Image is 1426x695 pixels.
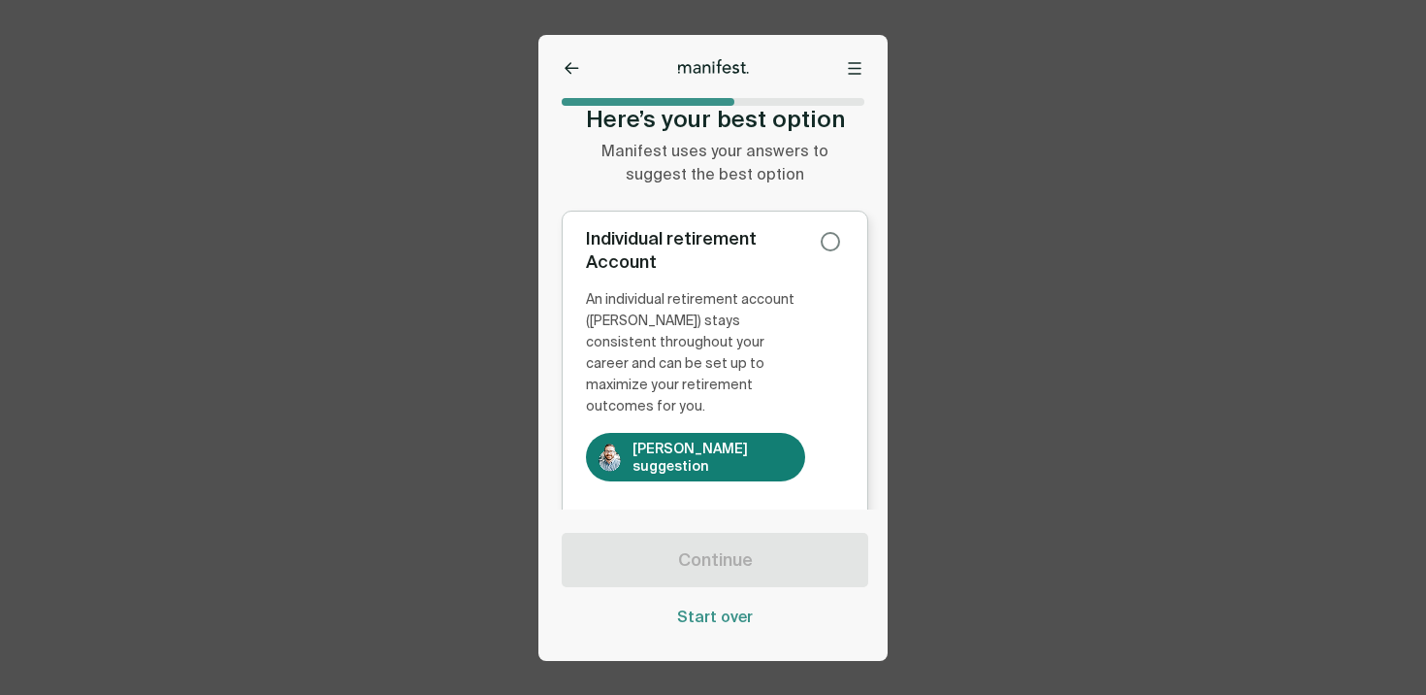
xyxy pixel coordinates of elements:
img: Henry [598,443,623,472]
span: Start over [677,607,753,628]
div: An individual retirement account ([PERSON_NAME]) stays consistent throughout your career and can ... [586,289,805,417]
button: Start over [562,607,868,628]
div: [PERSON_NAME] suggestion [632,440,794,475]
div: Individual retirement Account [586,227,805,274]
span: Here is why [586,505,661,526]
h2: Here’s your best option [586,102,845,137]
button: Individual retirement AccountAn individual retirement account ([PERSON_NAME]) stays consistent th... [586,505,844,526]
p: Manifest uses your answers to suggest the best option [569,141,860,187]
